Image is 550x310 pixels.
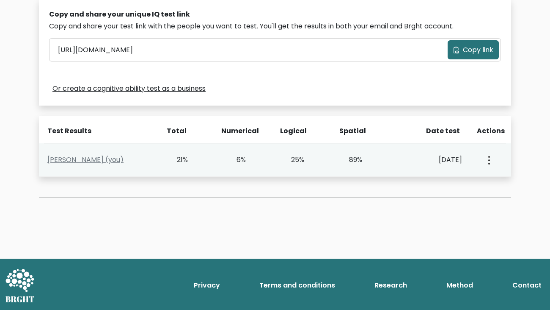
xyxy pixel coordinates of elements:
a: Or create a cognitive ability test as a business [52,84,206,94]
span: Copy link [463,45,493,55]
div: 6% [222,155,246,165]
a: Terms and conditions [256,277,338,294]
a: Privacy [190,277,223,294]
div: 25% [280,155,304,165]
a: Contact [509,277,545,294]
div: Numerical [221,126,246,136]
div: Logical [280,126,305,136]
div: Actions [477,126,506,136]
button: Copy link [448,40,499,59]
div: Copy and share your test link with the people you want to test. You'll get the results in both yo... [49,21,501,31]
div: Copy and share your unique IQ test link [49,9,501,20]
div: 89% [338,155,363,165]
a: Method [443,277,476,294]
a: [PERSON_NAME] (you) [47,155,124,165]
div: Date test [398,126,467,136]
div: Test Results [47,126,152,136]
div: [DATE] [396,155,462,165]
div: Spatial [339,126,364,136]
div: Total [162,126,187,136]
div: 21% [164,155,188,165]
a: Research [371,277,410,294]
